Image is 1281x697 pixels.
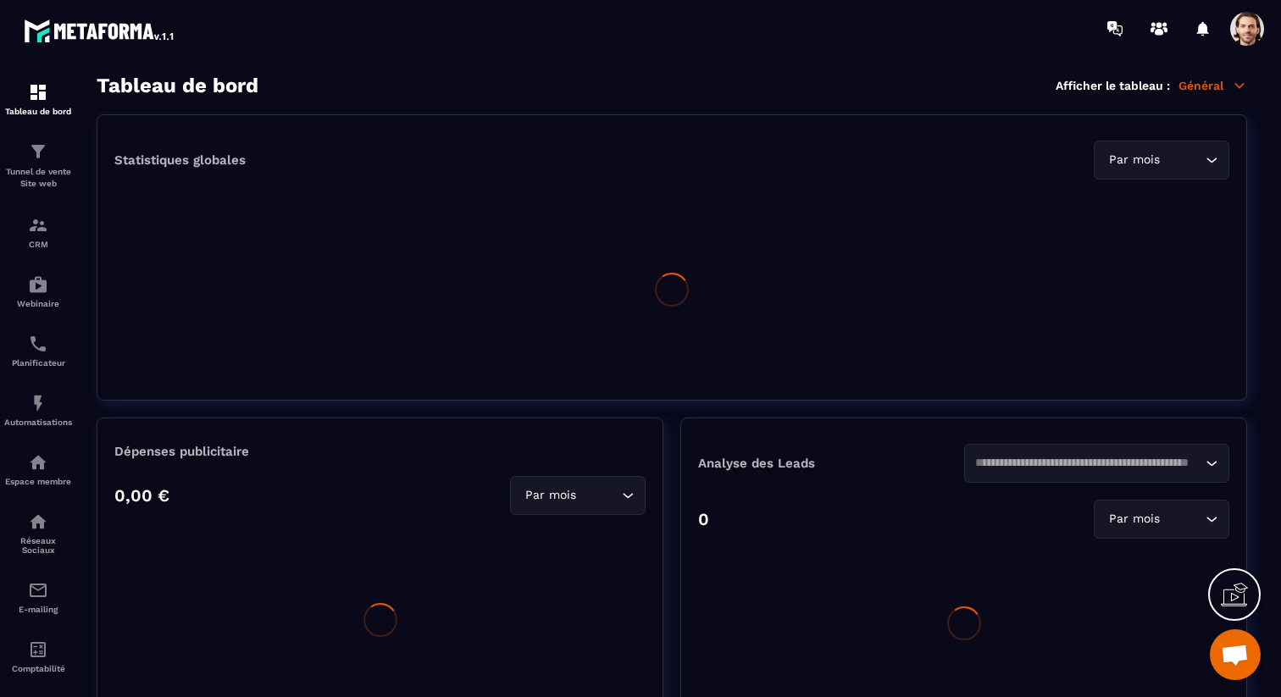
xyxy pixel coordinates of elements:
[28,334,48,354] img: scheduler
[28,82,48,102] img: formation
[4,202,72,262] a: formationformationCRM
[579,486,618,505] input: Search for option
[28,639,48,660] img: accountant
[97,74,258,97] h3: Tableau de bord
[4,262,72,321] a: automationsautomationsWebinaire
[4,380,72,440] a: automationsautomationsAutomatisations
[114,152,246,168] p: Statistiques globales
[114,444,646,459] p: Dépenses publicitaire
[4,499,72,567] a: social-networksocial-networkRéseaux Sociaux
[28,141,48,162] img: formation
[510,476,646,515] div: Search for option
[1094,141,1229,180] div: Search for option
[4,129,72,202] a: formationformationTunnel de vente Site web
[1094,500,1229,539] div: Search for option
[698,509,709,529] p: 0
[4,477,72,486] p: Espace membre
[698,456,964,471] p: Analyse des Leads
[114,485,169,506] p: 0,00 €
[4,605,72,614] p: E-mailing
[28,274,48,295] img: automations
[1210,629,1261,680] a: Ouvrir le chat
[28,580,48,600] img: email
[1105,510,1163,528] span: Par mois
[1178,78,1247,93] p: Général
[28,452,48,473] img: automations
[4,358,72,368] p: Planificateur
[28,393,48,413] img: automations
[1163,151,1201,169] input: Search for option
[521,486,579,505] span: Par mois
[4,627,72,686] a: accountantaccountantComptabilité
[24,15,176,46] img: logo
[975,454,1202,473] input: Search for option
[4,567,72,627] a: emailemailE-mailing
[28,215,48,235] img: formation
[4,299,72,308] p: Webinaire
[1056,79,1170,92] p: Afficher le tableau :
[4,69,72,129] a: formationformationTableau de bord
[4,664,72,673] p: Comptabilité
[4,440,72,499] a: automationsautomationsEspace membre
[4,240,72,249] p: CRM
[4,166,72,190] p: Tunnel de vente Site web
[964,444,1230,483] div: Search for option
[4,418,72,427] p: Automatisations
[28,512,48,532] img: social-network
[4,536,72,555] p: Réseaux Sociaux
[1105,151,1163,169] span: Par mois
[4,321,72,380] a: schedulerschedulerPlanificateur
[4,107,72,116] p: Tableau de bord
[1163,510,1201,528] input: Search for option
